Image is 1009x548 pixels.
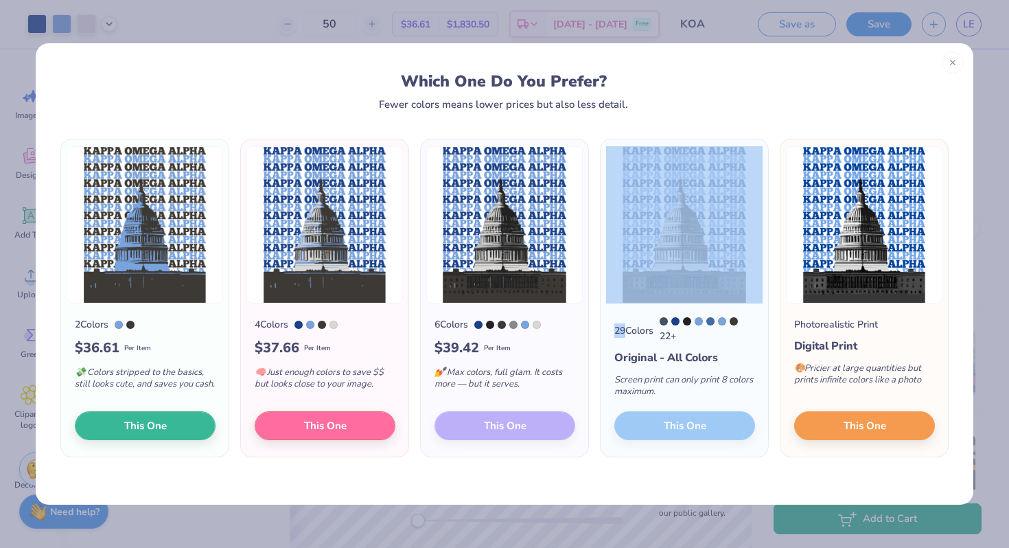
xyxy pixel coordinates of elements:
[730,317,738,326] div: Black 7 C
[255,338,299,358] span: $ 37.66
[329,321,338,329] div: Cool Gray 1 C
[255,317,288,332] div: 4 Colors
[706,317,715,326] div: 7683 C
[521,321,529,329] div: 659 C
[294,321,303,329] div: 7687 C
[794,354,935,400] div: Pricier at large quantities but prints infinite colors like a photo
[67,146,223,304] img: 2 color option
[695,317,703,326] div: 659 C
[794,338,935,354] div: Digital Print
[844,418,886,434] span: This One
[606,146,763,304] img: 29 color option
[786,146,942,304] img: Photorealistic preview
[683,317,691,326] div: Neutral Black C
[124,343,151,354] span: Per Item
[115,321,123,329] div: 659 C
[434,358,575,404] div: Max colors, full glam. It costs more — but it serves.
[533,321,541,329] div: Cool Gray 1 C
[509,321,518,329] div: Cool Gray 8 C
[426,146,583,304] img: 6 color option
[73,72,935,91] div: Which One Do You Prefer?
[660,317,755,343] div: 22 +
[75,366,86,378] span: 💸
[75,317,108,332] div: 2 Colors
[660,317,668,326] div: 7545 C
[718,317,726,326] div: 7453 C
[379,99,628,110] div: Fewer colors means lower prices but also less detail.
[124,418,167,434] span: This One
[486,321,494,329] div: Neutral Black C
[75,358,216,404] div: Colors stripped to the basics, still looks cute, and saves you cash.
[434,338,479,358] span: $ 39.42
[306,321,314,329] div: 659 C
[246,146,403,304] img: 4 color option
[498,321,506,329] div: Black 7 C
[484,343,511,354] span: Per Item
[255,411,395,440] button: This One
[255,366,266,378] span: 🧠
[75,411,216,440] button: This One
[434,366,445,378] span: 💅
[671,317,680,326] div: 7687 C
[614,350,755,366] div: Original - All Colors
[474,321,483,329] div: 7687 C
[318,321,326,329] div: Black 7 C
[794,411,935,440] button: This One
[794,362,805,374] span: 🎨
[255,358,395,404] div: Just enough colors to save $$ but looks close to your image.
[434,317,468,332] div: 6 Colors
[75,338,119,358] span: $ 36.61
[794,317,878,332] div: Photorealistic Print
[304,343,331,354] span: Per Item
[614,323,653,338] div: 29 Colors
[304,418,347,434] span: This One
[126,321,135,329] div: Black 7 C
[614,366,755,411] div: Screen print can only print 8 colors maximum.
